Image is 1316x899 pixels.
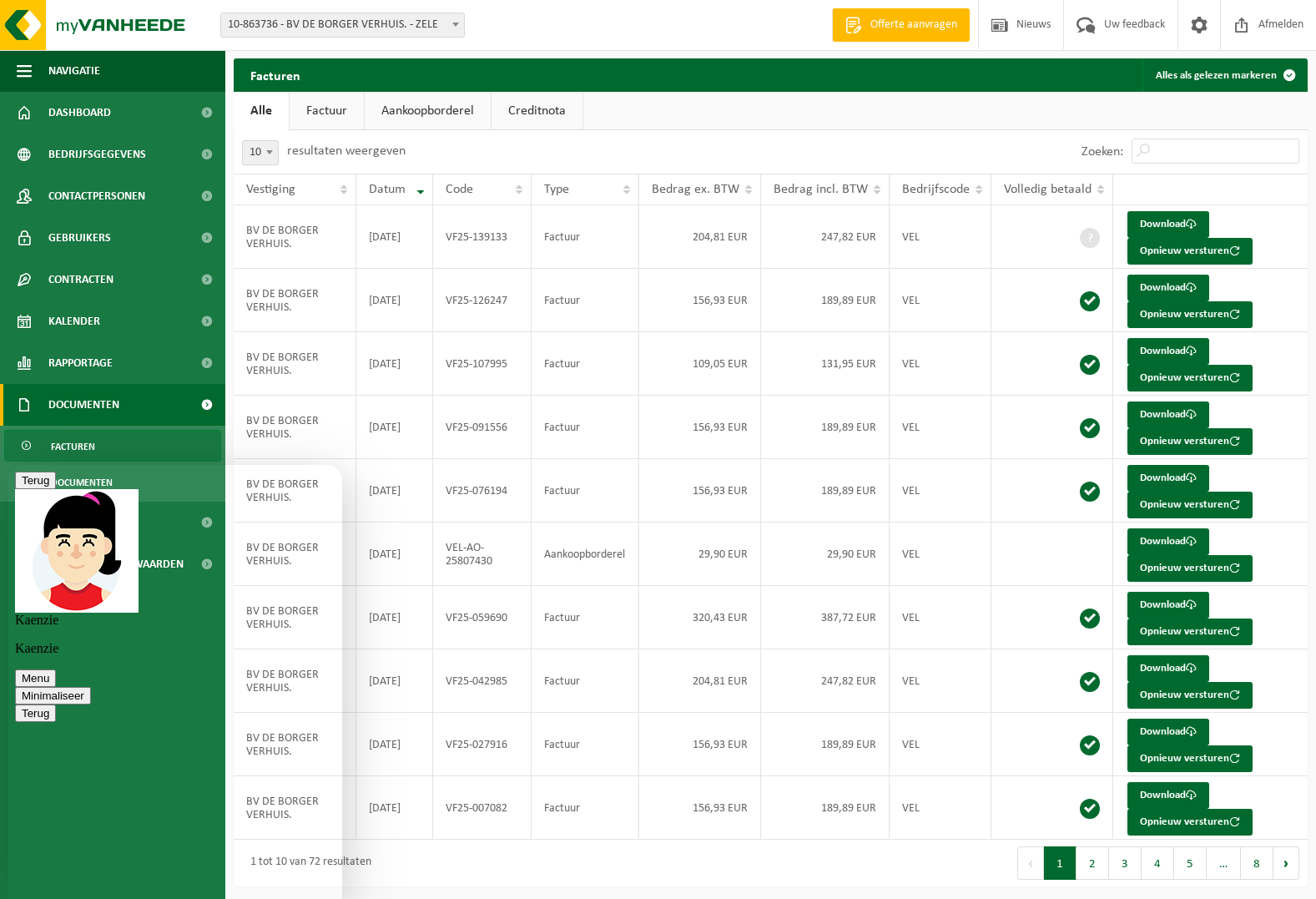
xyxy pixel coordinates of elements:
[369,183,406,196] span: Datum
[1127,555,1253,582] button: Opnieuw versturen
[4,430,221,462] a: Facturen
[365,92,491,130] a: Aankoopborderel
[48,217,111,259] span: Gebruikers
[1273,846,1299,880] button: Next
[1127,365,1253,391] button: Opnieuw versturen
[8,465,342,899] iframe: chat widget
[890,396,991,459] td: VEL
[639,396,761,459] td: 156,93 EUR
[1127,211,1209,238] a: Download
[234,205,356,269] td: BV DE BORGER VERHUIS.
[48,301,100,342] span: Kalender
[1207,846,1241,880] span: …
[356,649,433,713] td: [DATE]
[234,58,317,91] h2: Facturen
[1017,846,1044,880] button: Previous
[234,269,356,332] td: BV DE BORGER VERHUIS.
[356,459,433,523] td: [DATE]
[532,205,640,269] td: Factuur
[433,332,532,396] td: VF25-107995
[433,649,532,713] td: VF25-042985
[4,466,221,497] a: Documenten
[639,586,761,649] td: 320,43 EUR
[532,396,640,459] td: Factuur
[774,183,868,196] span: Bedrag incl. BTW
[242,140,279,165] span: 10
[48,134,146,175] span: Bedrijfsgegevens
[48,175,145,217] span: Contactpersonen
[1127,682,1253,709] button: Opnieuw versturen
[356,332,433,396] td: [DATE]
[234,396,356,459] td: BV DE BORGER VERHUIS.
[639,713,761,776] td: 156,93 EUR
[1127,809,1253,836] button: Opnieuw versturen
[1127,619,1253,645] button: Opnieuw versturen
[433,396,532,459] td: VF25-091556
[761,396,890,459] td: 189,89 EUR
[48,50,100,92] span: Navigatie
[1127,528,1209,555] a: Download
[246,183,295,196] span: Vestiging
[761,523,890,586] td: 29,90 EUR
[356,396,433,459] td: [DATE]
[890,269,991,332] td: VEL
[890,332,991,396] td: VEL
[1076,846,1109,880] button: 2
[761,459,890,523] td: 189,89 EUR
[433,269,532,332] td: VF25-126247
[639,649,761,713] td: 204,81 EUR
[890,523,991,586] td: VEL
[48,342,113,384] span: Rapportage
[761,332,890,396] td: 131,95 EUR
[1004,183,1092,196] span: Volledig betaald
[492,92,582,130] a: Creditnota
[1127,719,1209,745] a: Download
[1127,745,1253,772] button: Opnieuw versturen
[890,459,991,523] td: VEL
[1127,238,1253,265] button: Opnieuw versturen
[48,92,111,134] span: Dashboard
[356,776,433,840] td: [DATE]
[433,586,532,649] td: VF25-059690
[761,776,890,840] td: 189,89 EUR
[356,586,433,649] td: [DATE]
[433,205,532,269] td: VF25-139133
[890,649,991,713] td: VEL
[639,776,761,840] td: 156,93 EUR
[1127,275,1209,301] a: Download
[866,17,961,33] span: Offerte aanvragen
[761,205,890,269] td: 247,82 EUR
[532,776,640,840] td: Factuur
[356,523,433,586] td: [DATE]
[652,183,739,196] span: Bedrag ex. BTW
[1127,782,1209,809] a: Download
[1127,402,1209,428] a: Download
[761,269,890,332] td: 189,89 EUR
[356,713,433,776] td: [DATE]
[761,586,890,649] td: 387,72 EUR
[1127,492,1253,518] button: Opnieuw versturen
[532,586,640,649] td: Factuur
[532,459,640,523] td: Factuur
[1109,846,1142,880] button: 3
[1127,301,1253,328] button: Opnieuw versturen
[1127,338,1209,365] a: Download
[761,649,890,713] td: 247,82 EUR
[433,713,532,776] td: VF25-027916
[433,523,532,586] td: VEL-AO-25807430
[1127,592,1209,619] a: Download
[234,332,356,396] td: BV DE BORGER VERHUIS.
[356,269,433,332] td: [DATE]
[639,523,761,586] td: 29,90 EUR
[221,13,464,37] span: 10-863736 - BV DE BORGER VERHUIS. - ZELE
[234,459,356,523] td: BV DE BORGER VERHUIS.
